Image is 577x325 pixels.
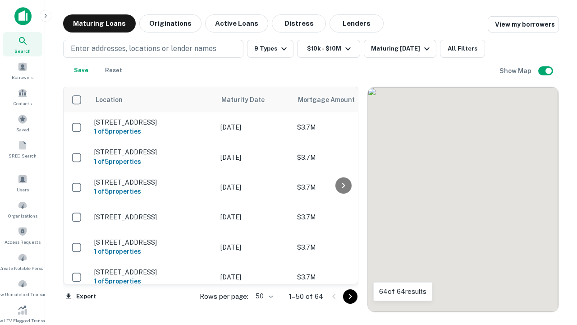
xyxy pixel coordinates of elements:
[297,40,360,58] button: $10k - $10M
[220,122,288,132] p: [DATE]
[221,94,276,105] span: Maturity Date
[3,171,42,195] a: Users
[94,118,211,126] p: [STREET_ADDRESS]
[293,87,392,112] th: Mortgage Amount
[3,32,42,56] a: Search
[488,16,559,32] a: View my borrowers
[297,272,387,282] p: $3.7M
[14,7,32,25] img: capitalize-icon.png
[368,87,559,312] div: 0 0
[297,153,387,162] p: $3.7M
[289,291,323,302] p: 1–50 of 64
[95,94,123,105] span: Location
[90,87,216,112] th: Location
[216,87,293,112] th: Maturity Date
[17,186,29,193] span: Users
[205,14,268,32] button: Active Loans
[9,152,37,159] span: SREO Search
[297,242,387,252] p: $3.7M
[94,246,211,256] h6: 1 of 5 properties
[5,238,41,246] span: Access Requests
[252,290,275,303] div: 50
[99,61,128,79] button: Reset
[272,14,326,32] button: Distress
[63,14,136,32] button: Maturing Loans
[71,43,216,54] p: Enter addresses, locations or lender names
[499,66,533,76] h6: Show Map
[14,47,31,55] span: Search
[67,61,96,79] button: Save your search to get updates of matches that match your search criteria.
[8,212,37,219] span: Organizations
[139,14,201,32] button: Originations
[343,289,357,304] button: Go to next page
[298,94,366,105] span: Mortgage Amount
[94,148,211,156] p: [STREET_ADDRESS]
[94,268,211,276] p: [STREET_ADDRESS]
[63,40,243,58] button: Enter addresses, locations or lender names
[220,242,288,252] p: [DATE]
[200,291,248,302] p: Rows per page:
[297,182,387,192] p: $3.7M
[220,212,288,222] p: [DATE]
[220,272,288,282] p: [DATE]
[94,126,211,136] h6: 1 of 5 properties
[12,74,33,81] span: Borrowers
[94,178,211,186] p: [STREET_ADDRESS]
[371,43,432,54] div: Maturing [DATE]
[379,286,426,297] p: 64 of 64 results
[3,275,42,300] a: Review Unmatched Transactions
[14,100,32,107] span: Contacts
[297,122,387,132] p: $3.7M
[63,290,98,303] button: Export
[297,212,387,222] p: $3.7M
[3,58,42,83] a: Borrowers
[94,157,211,167] h6: 1 of 5 properties
[364,40,436,58] button: Maturing [DATE]
[3,137,42,161] a: SREO Search
[3,84,42,109] a: Contacts
[3,249,42,274] a: Create Notable Person
[94,213,211,221] p: [STREET_ADDRESS]
[3,223,42,247] a: Access Requests
[94,276,211,286] h6: 1 of 5 properties
[532,224,577,267] iframe: Chat Widget
[3,111,42,135] a: Saved
[220,153,288,162] p: [DATE]
[220,182,288,192] p: [DATE]
[16,126,29,133] span: Saved
[330,14,384,32] button: Lenders
[3,197,42,221] a: Organizations
[440,40,485,58] button: All Filters
[247,40,293,58] button: 9 Types
[94,186,211,196] h6: 1 of 5 properties
[94,238,211,246] p: [STREET_ADDRESS]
